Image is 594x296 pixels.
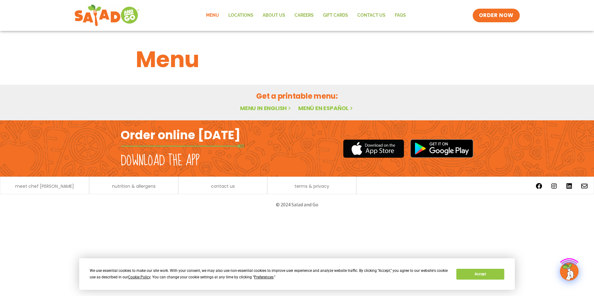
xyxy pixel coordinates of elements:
span: Cookie Policy [128,275,150,279]
img: fork [121,144,244,148]
a: meet chef [PERSON_NAME] [15,184,74,188]
a: Menu [201,8,224,23]
button: Accept [456,269,504,280]
nav: Menu [201,8,411,23]
h2: Order online [DATE] [121,127,240,143]
a: Menú en español [298,104,354,112]
a: About Us [258,8,290,23]
span: Preferences [254,275,273,279]
div: Cookie Consent Prompt [79,258,515,290]
h2: Download the app [121,152,200,169]
a: contact us [211,184,235,188]
img: appstore [343,139,404,159]
a: Locations [224,8,258,23]
a: nutrition & allergens [112,184,156,188]
a: terms & privacy [295,184,329,188]
h1: Menu [136,43,458,76]
a: Menu in English [240,104,292,112]
a: GIFT CARDS [318,8,353,23]
a: Careers [290,8,318,23]
a: Contact Us [353,8,390,23]
img: new-SAG-logo-768×292 [74,3,140,28]
p: © 2024 Salad and Go [124,200,470,209]
div: We use essential cookies to make our site work. With your consent, we may also use non-essential ... [90,268,449,281]
a: FAQs [390,8,411,23]
a: ORDER NOW [473,9,520,22]
span: ORDER NOW [479,12,514,19]
img: google_play [410,139,473,158]
h2: Get a printable menu: [136,91,458,101]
